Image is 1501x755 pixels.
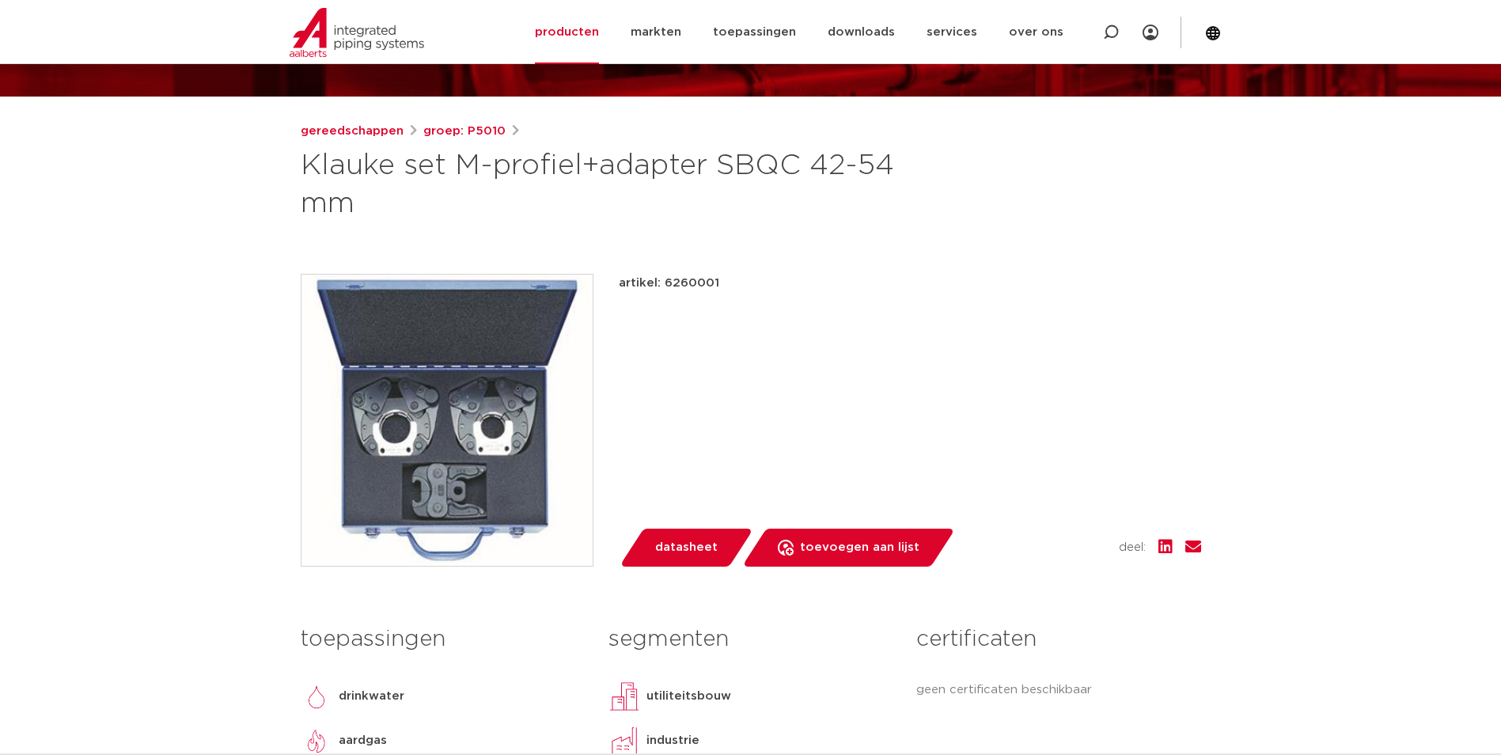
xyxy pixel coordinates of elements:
h3: toepassingen [301,624,585,655]
img: drinkwater [301,681,332,712]
h1: Klauke set M-profiel+adapter SBQC 42-54 mm [301,147,895,223]
p: aardgas [339,731,387,750]
img: utiliteitsbouw [608,681,640,712]
img: Product Image for Klauke set M-profiel+adapter SBQC 42-54 mm [301,275,593,566]
a: datasheet [619,529,753,567]
p: drinkwater [339,687,404,706]
span: toevoegen aan lijst [800,535,919,560]
p: industrie [646,731,699,750]
span: deel: [1119,538,1146,557]
p: artikel: 6260001 [619,274,719,293]
p: geen certificaten beschikbaar [916,681,1200,700]
span: datasheet [655,535,718,560]
a: groep: P5010 [423,122,506,141]
a: gereedschappen [301,122,404,141]
h3: certificaten [916,624,1200,655]
h3: segmenten [608,624,893,655]
p: utiliteitsbouw [646,687,731,706]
